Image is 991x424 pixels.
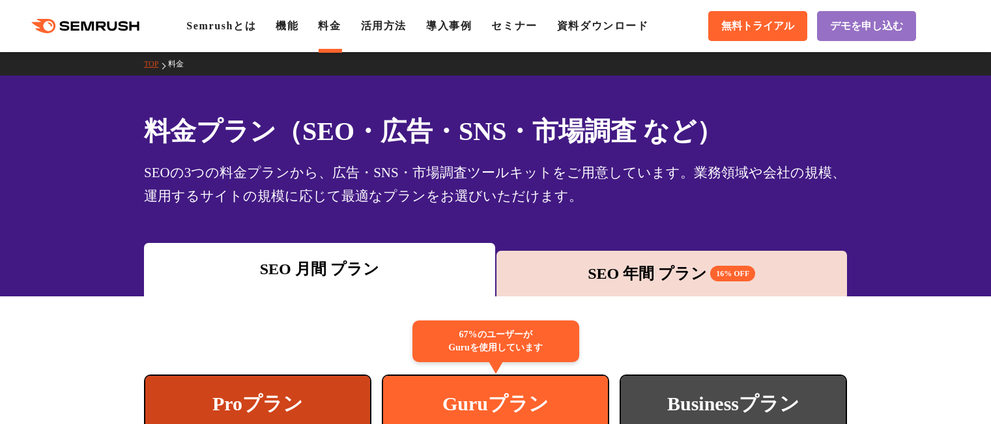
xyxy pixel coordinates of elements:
[276,20,298,31] a: 機能
[412,320,579,362] div: 67%のユーザーが Guruを使用しています
[708,11,807,41] a: 無料トライアル
[318,20,341,31] a: 料金
[144,161,847,208] div: SEOの3つの料金プランから、広告・SNS・市場調査ツールキットをご用意しています。業務領域や会社の規模、運用するサイトの規模に応じて最適なプランをお選びいただけます。
[168,59,194,68] a: 料金
[830,20,903,33] span: デモを申し込む
[721,20,794,33] span: 無料トライアル
[710,266,755,281] span: 16% OFF
[186,20,256,31] a: Semrushとは
[144,112,847,150] h1: 料金プラン（SEO・広告・SNS・市場調査 など）
[426,20,472,31] a: 導入事例
[144,59,168,68] a: TOP
[491,20,537,31] a: セミナー
[361,20,407,31] a: 活用方法
[151,257,489,281] div: SEO 月間 プラン
[503,262,841,285] div: SEO 年間 プラン
[817,11,916,41] a: デモを申し込む
[557,20,649,31] a: 資料ダウンロード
